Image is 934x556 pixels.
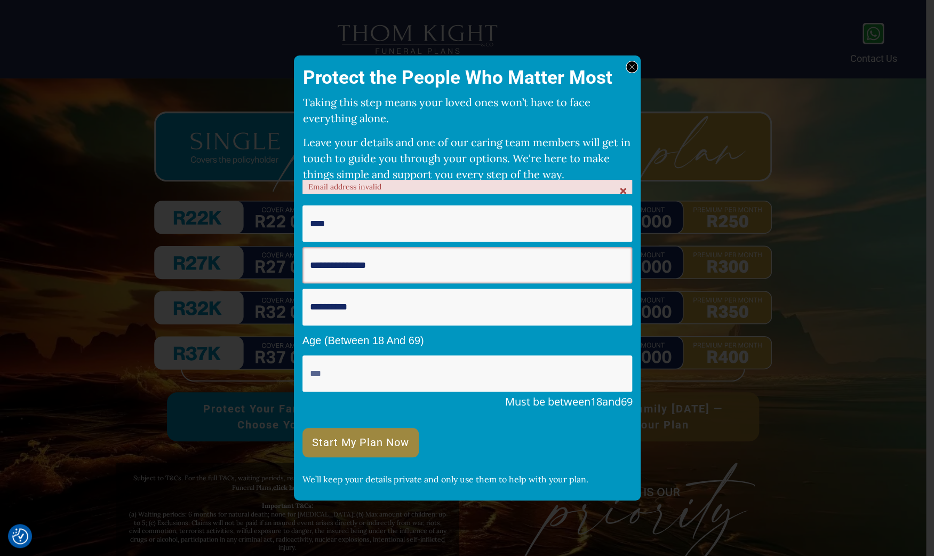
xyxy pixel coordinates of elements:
div: Age (between 18 and 69) [302,331,632,350]
a: Start My Plan Now [302,428,419,457]
h2: Protect the People Who Matter Most [303,65,632,91]
p: Taking this step means your loved ones won’t have to face everything alone. [303,92,632,132]
img: Revisit consent button [12,528,28,544]
p: Leave your details and one of our caring team members will get in touch to guide you through your... [303,132,632,188]
p: We’ll keep your details private and only use them to help with your plan. [302,469,632,492]
button: Consent Preferences [12,528,28,544]
span: Start My Plan Now [312,438,409,448]
a: Close [620,184,626,190]
div: Email address invalid [308,182,626,192]
div: Must be between and [303,392,633,411]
